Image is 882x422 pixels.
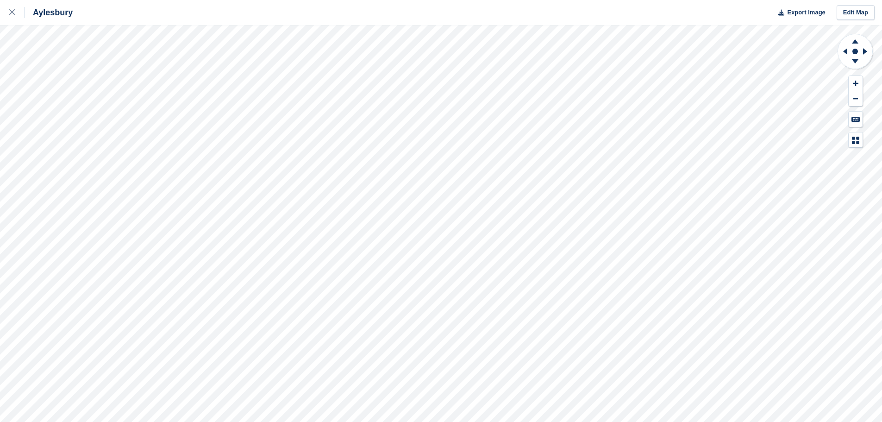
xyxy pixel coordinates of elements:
button: Keyboard Shortcuts [849,112,863,127]
a: Edit Map [837,5,875,20]
div: Aylesbury [25,7,73,18]
button: Map Legend [849,132,863,148]
button: Zoom In [849,76,863,91]
span: Export Image [787,8,825,17]
button: Zoom Out [849,91,863,107]
button: Export Image [773,5,826,20]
